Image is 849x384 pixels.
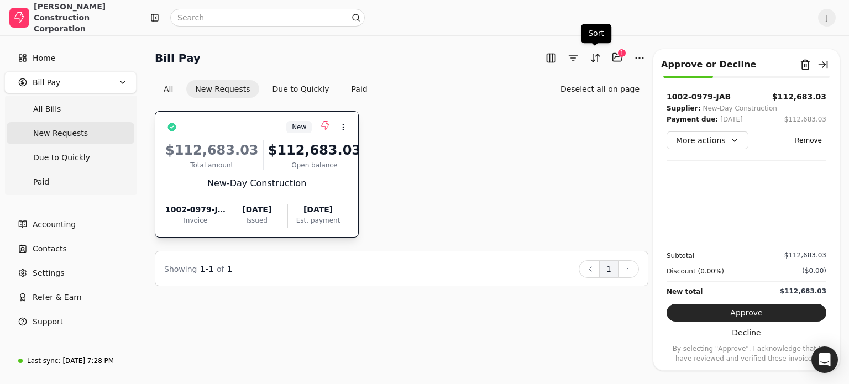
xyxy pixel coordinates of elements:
div: 1002-0979-JAB [667,91,731,103]
div: $112,683.03 [784,114,826,124]
div: New total [667,286,703,297]
div: Supplier: [667,103,700,114]
div: [DATE] [226,204,287,215]
button: Paid [343,80,376,98]
span: New Requests [33,128,88,139]
a: Due to Quickly [7,146,134,169]
div: Issued [226,215,287,225]
div: New-Day Construction [703,103,777,114]
button: 1 [599,260,619,278]
button: New Requests [186,80,259,98]
input: Search [170,9,365,27]
button: Due to Quickly [264,80,338,98]
a: Settings [4,262,137,284]
button: Deselect all on page [552,80,648,98]
span: All Bills [33,103,61,115]
a: New Requests [7,122,134,144]
span: Home [33,52,55,64]
a: Paid [7,171,134,193]
div: [PERSON_NAME] Construction Corporation [34,1,132,34]
h2: Bill Pay [155,49,201,67]
span: Showing [164,265,197,273]
button: All [155,80,182,98]
span: of [217,265,224,273]
div: [DATE] [288,204,348,215]
div: $112,683.03 [780,286,826,296]
button: Bill Pay [4,71,137,93]
div: $112,683.03 [784,250,826,260]
button: More [631,49,648,67]
div: New-Day Construction [165,177,348,190]
div: Payment due: [667,114,718,125]
span: Due to Quickly [33,152,90,164]
div: Open balance [268,160,361,170]
button: $112,683.03 [784,114,826,125]
div: Invoice [165,215,226,225]
div: 1002-0979-JAB [165,204,226,215]
button: Remove [790,134,826,147]
span: Refer & Earn [33,292,82,303]
span: Contacts [33,243,67,255]
div: Est. payment [288,215,348,225]
div: Last sync: [27,356,60,366]
button: $112,683.03 [772,91,826,103]
button: Decline [667,324,826,341]
span: Settings [33,267,64,279]
a: Contacts [4,238,137,260]
div: $112,683.03 [165,140,259,160]
span: Support [33,316,63,328]
button: J [818,9,836,27]
div: Total amount [165,160,259,170]
div: Invoice filter options [155,80,376,98]
button: Support [4,311,137,333]
div: Open Intercom Messenger [811,346,838,373]
div: ($0.00) [802,266,826,276]
a: Last sync:[DATE] 7:28 PM [4,351,137,371]
p: By selecting "Approve", I acknowledge that I have reviewed and verified these invoices. [667,344,826,364]
div: Subtotal [667,250,694,261]
div: Discount (0.00%) [667,266,724,277]
div: Approve or Decline [661,58,756,71]
a: Accounting [4,213,137,235]
span: 1 [227,265,233,273]
div: [DATE] [720,114,743,125]
button: More actions [667,131,748,149]
div: $112,683.03 [268,140,361,160]
button: Refer & Earn [4,286,137,308]
button: Approve [667,304,826,322]
div: [DATE] 7:28 PM [62,356,114,366]
span: Accounting [33,219,76,230]
span: Paid [33,176,49,188]
div: Sort [581,24,611,43]
div: 1 [617,49,626,57]
a: Home [4,47,137,69]
button: Sort [586,49,604,67]
span: 1 - 1 [200,265,214,273]
span: New [292,122,306,132]
span: Bill Pay [33,77,60,88]
a: All Bills [7,98,134,120]
button: Batch (1) [609,49,626,66]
